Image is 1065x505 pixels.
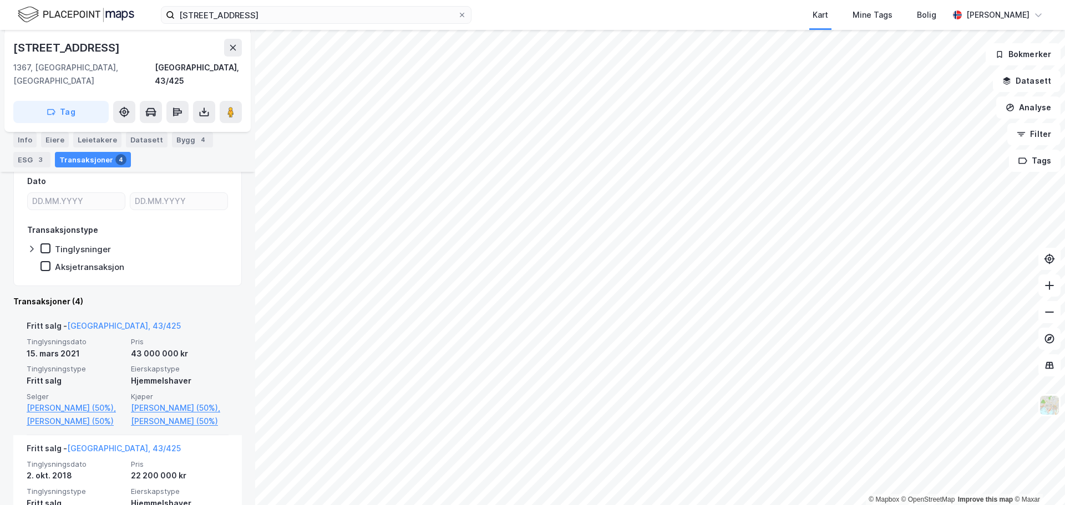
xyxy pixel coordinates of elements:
[67,321,181,330] a: [GEOGRAPHIC_DATA], 43/425
[13,295,242,308] div: Transaksjoner (4)
[813,8,828,22] div: Kart
[917,8,936,22] div: Bolig
[13,61,155,88] div: 1367, [GEOGRAPHIC_DATA], [GEOGRAPHIC_DATA]
[13,152,50,167] div: ESG
[115,154,126,165] div: 4
[901,496,955,503] a: OpenStreetMap
[55,152,131,167] div: Transaksjoner
[67,443,181,453] a: [GEOGRAPHIC_DATA], 43/425
[27,442,181,460] div: Fritt salg -
[131,415,229,428] a: [PERSON_NAME] (50%)
[27,175,46,188] div: Dato
[27,223,98,237] div: Transaksjonstype
[1007,123,1061,145] button: Filter
[27,401,124,415] a: [PERSON_NAME] (50%),
[958,496,1013,503] a: Improve this map
[55,244,111,254] div: Tinglysninger
[131,337,229,346] span: Pris
[27,319,181,337] div: Fritt salg -
[175,7,458,23] input: Søk på adresse, matrikkel, gårdeiere, leietakere eller personer
[27,392,124,401] span: Selger
[27,469,124,482] div: 2. okt. 2018
[1010,452,1065,505] iframe: Chat Widget
[197,134,209,145] div: 4
[27,460,124,469] span: Tinglysningsdato
[131,487,229,496] span: Eierskapstype
[27,415,124,428] a: [PERSON_NAME] (50%)
[35,154,46,165] div: 3
[41,132,69,147] div: Eiere
[131,469,229,482] div: 22 200 000 kr
[131,374,229,387] div: Hjemmelshaver
[131,460,229,469] span: Pris
[126,132,168,147] div: Datasett
[27,347,124,360] div: 15. mars 2021
[13,132,37,147] div: Info
[13,101,109,123] button: Tag
[28,193,125,210] input: DD.MM.YYYY
[131,364,229,374] span: Eierskapstype
[1039,395,1060,416] img: Z
[131,347,229,360] div: 43 000 000 kr
[27,487,124,496] span: Tinglysningstype
[131,392,229,401] span: Kjøper
[869,496,899,503] a: Mapbox
[155,61,242,88] div: [GEOGRAPHIC_DATA], 43/425
[27,374,124,387] div: Fritt salg
[993,70,1061,92] button: Datasett
[172,132,213,147] div: Bygg
[966,8,1029,22] div: [PERSON_NAME]
[73,132,121,147] div: Leietakere
[853,8,892,22] div: Mine Tags
[1009,150,1061,172] button: Tags
[986,43,1061,65] button: Bokmerker
[27,337,124,346] span: Tinglysningsdato
[55,262,124,272] div: Aksjetransaksjon
[131,401,229,415] a: [PERSON_NAME] (50%),
[27,364,124,374] span: Tinglysningstype
[996,96,1061,119] button: Analyse
[130,193,227,210] input: DD.MM.YYYY
[13,39,122,57] div: [STREET_ADDRESS]
[18,5,134,24] img: logo.f888ab2527a4732fd821a326f86c7f29.svg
